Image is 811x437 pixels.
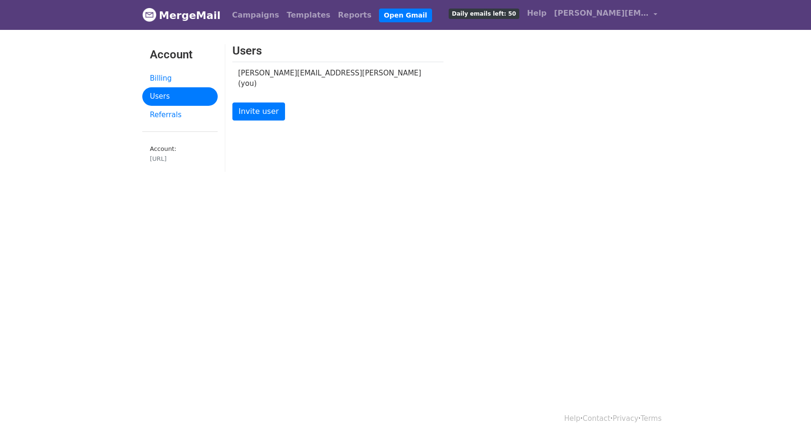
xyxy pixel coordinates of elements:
[150,48,210,62] h3: Account
[142,87,218,106] a: Users
[379,9,432,22] a: Open Gmail
[232,102,285,121] a: Invite user
[445,4,523,23] a: Daily emails left: 50
[150,145,210,163] small: Account:
[228,6,283,25] a: Campaigns
[564,414,581,423] a: Help
[583,414,610,423] a: Contact
[554,8,649,19] span: [PERSON_NAME][EMAIL_ADDRESS][PERSON_NAME]
[142,8,157,22] img: MergeMail logo
[232,62,432,95] td: [PERSON_NAME][EMAIL_ADDRESS][PERSON_NAME] (you)
[613,414,638,423] a: Privacy
[142,5,221,25] a: MergeMail
[150,154,210,163] div: [URL]
[550,4,661,26] a: [PERSON_NAME][EMAIL_ADDRESS][PERSON_NAME]
[523,4,550,23] a: Help
[641,414,662,423] a: Terms
[232,44,443,58] h3: Users
[334,6,376,25] a: Reports
[283,6,334,25] a: Templates
[142,106,218,124] a: Referrals
[449,9,519,19] span: Daily emails left: 50
[142,69,218,88] a: Billing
